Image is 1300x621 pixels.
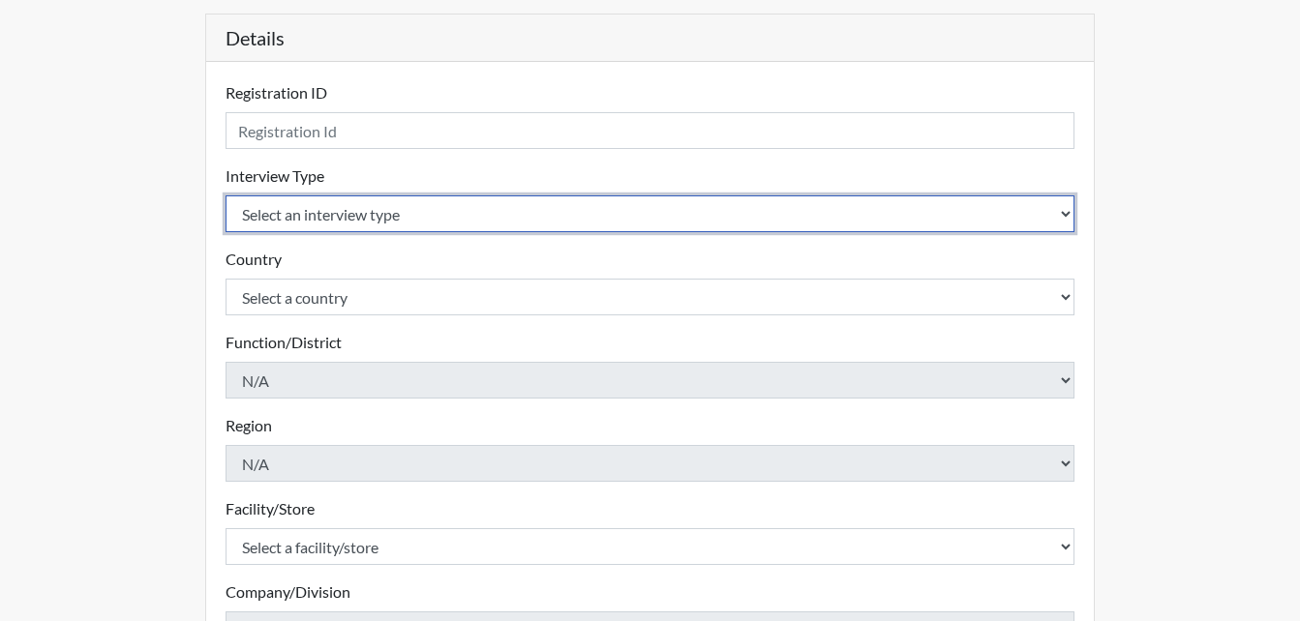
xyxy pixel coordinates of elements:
label: Facility/Store [226,497,315,520]
input: Insert a Registration ID, which needs to be a unique alphanumeric value for each interviewee [226,112,1075,149]
label: Registration ID [226,81,327,104]
h5: Details [206,15,1095,62]
label: Company/Division [226,580,350,604]
label: Country [226,248,282,271]
label: Function/District [226,331,342,354]
label: Region [226,414,272,437]
label: Interview Type [226,164,324,188]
